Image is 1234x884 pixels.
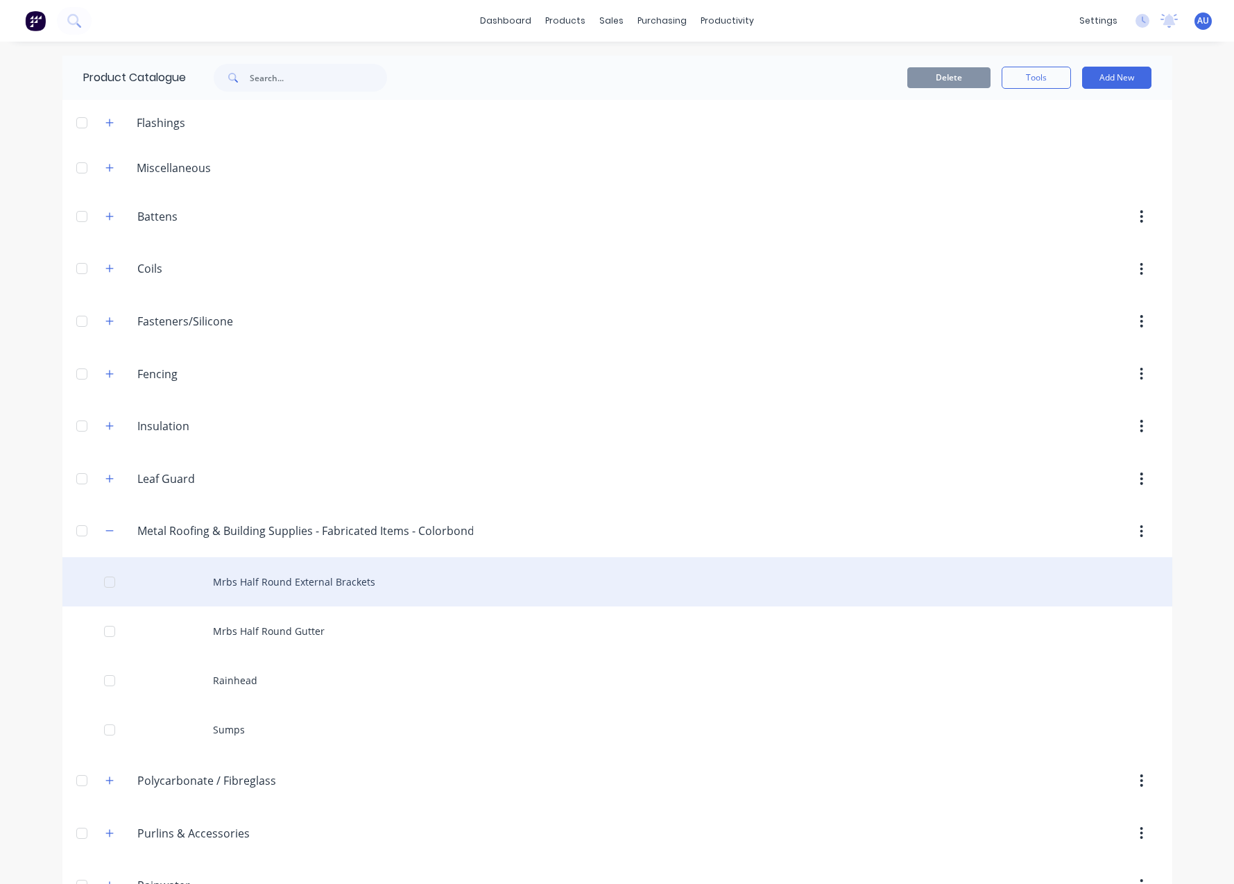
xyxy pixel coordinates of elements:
input: Search... [250,64,387,92]
input: Enter category name [137,366,302,382]
input: Enter category name [137,418,302,434]
div: Flashings [126,114,196,131]
div: RainheadRainhead [62,656,1172,705]
span: AU [1197,15,1209,27]
div: sales [592,10,631,31]
div: Product Catalogue [62,56,186,100]
input: Enter category name [137,313,302,330]
button: Tools [1002,67,1071,89]
input: Enter category name [137,522,473,539]
input: Enter category name [137,825,302,842]
input: Enter category name [137,470,302,487]
img: Factory [25,10,46,31]
div: settings [1072,10,1124,31]
input: Enter category name [137,772,302,789]
input: Enter category name [137,260,302,277]
div: SumpsSumps [62,705,1172,754]
div: Mrbs Half Round External BracketsMrbs Half Round External Brackets [62,557,1172,606]
button: Add New [1082,67,1151,89]
button: Delete [907,67,991,88]
div: Miscellaneous [126,160,222,176]
div: products [538,10,592,31]
div: purchasing [631,10,694,31]
input: Enter category name [137,208,302,225]
div: productivity [694,10,761,31]
div: Mrbs Half Round GutterMrbs Half Round Gutter [62,606,1172,656]
a: dashboard [473,10,538,31]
